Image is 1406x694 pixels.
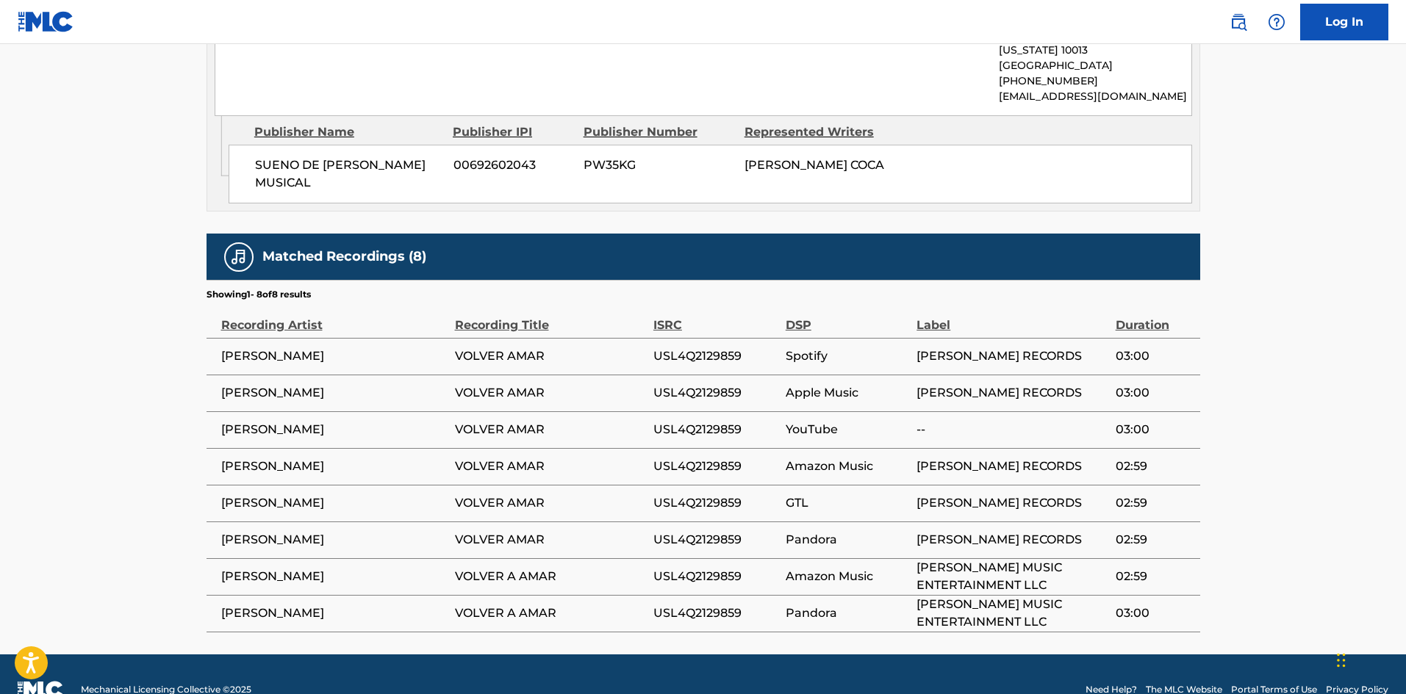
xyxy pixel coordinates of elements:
span: Amazon Music [786,458,909,475]
span: VOLVER AMAR [455,458,646,475]
div: Represented Writers [745,123,894,141]
div: Recording Title [455,301,646,334]
span: USL4Q2129859 [653,347,778,365]
img: Matched Recordings [230,248,248,266]
span: GTL [786,494,909,512]
a: Log In [1300,4,1388,40]
span: USL4Q2129859 [653,458,778,475]
div: Widget de chat [1333,623,1406,694]
span: [PERSON_NAME] MUSIC ENTERTAINMENT LLC [917,596,1108,631]
div: Publisher Number [584,123,734,141]
div: Duration [1116,301,1193,334]
span: 02:59 [1116,531,1193,549]
span: 02:59 [1116,568,1193,585]
span: [PERSON_NAME] RECORDS [917,458,1108,475]
span: Pandora [786,531,909,549]
p: Showing 1 - 8 of 8 results [207,288,311,301]
span: [PERSON_NAME] [221,347,448,365]
h5: Matched Recordings (8) [262,248,426,265]
div: Publisher IPI [453,123,573,141]
span: 03:00 [1116,384,1193,402]
span: VOLVER AMAR [455,421,646,438]
span: Pandora [786,604,909,622]
span: 03:00 [1116,347,1193,365]
div: Recording Artist [221,301,448,334]
p: [EMAIL_ADDRESS][DOMAIN_NAME] [999,89,1191,104]
span: VOLVER AMAR [455,494,646,512]
span: SUENO DE [PERSON_NAME] MUSICAL [255,156,442,192]
div: Help [1262,7,1291,37]
p: [PHONE_NUMBER] [999,73,1191,89]
span: Apple Music [786,384,909,402]
span: 00692602043 [453,156,573,174]
div: Arrastrar [1337,638,1346,682]
span: USL4Q2129859 [653,494,778,512]
span: USL4Q2129859 [653,604,778,622]
img: search [1230,13,1247,31]
span: PW35KG [584,156,734,174]
span: USL4Q2129859 [653,384,778,402]
span: 02:59 [1116,458,1193,475]
div: ISRC [653,301,778,334]
img: help [1268,13,1285,31]
span: USL4Q2129859 [653,531,778,549]
span: USL4Q2129859 [653,568,778,585]
span: [PERSON_NAME] RECORDS [917,531,1108,549]
span: USL4Q2129859 [653,421,778,438]
iframe: Chat Widget [1333,623,1406,694]
span: [PERSON_NAME] COCA [745,158,884,172]
span: 02:59 [1116,494,1193,512]
div: Label [917,301,1108,334]
p: [GEOGRAPHIC_DATA] [999,58,1191,73]
span: [PERSON_NAME] MUSIC ENTERTAINMENT LLC [917,559,1108,594]
span: 03:00 [1116,604,1193,622]
span: VOLVER A AMAR [455,604,646,622]
span: [PERSON_NAME] [221,458,448,475]
span: VOLVER AMAR [455,531,646,549]
span: VOLVER AMAR [455,347,646,365]
span: VOLVER A AMAR [455,568,646,585]
span: Amazon Music [786,568,909,585]
span: VOLVER AMAR [455,384,646,402]
span: [PERSON_NAME] [221,568,448,585]
span: 03:00 [1116,421,1193,438]
span: [PERSON_NAME] [221,384,448,402]
span: [PERSON_NAME] RECORDS [917,384,1108,402]
span: Spotify [786,347,909,365]
span: [PERSON_NAME] [221,604,448,622]
span: [PERSON_NAME] [221,421,448,438]
span: [PERSON_NAME] RECORDS [917,347,1108,365]
img: MLC Logo [18,11,74,32]
a: Public Search [1224,7,1253,37]
span: [PERSON_NAME] RECORDS [917,494,1108,512]
span: [PERSON_NAME] [221,531,448,549]
span: [PERSON_NAME] [221,494,448,512]
span: -- [917,421,1108,438]
div: Publisher Name [254,123,442,141]
div: DSP [786,301,909,334]
span: YouTube [786,421,909,438]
